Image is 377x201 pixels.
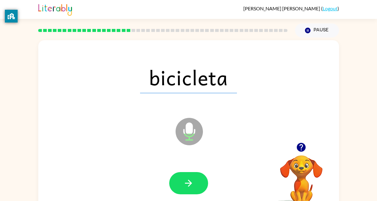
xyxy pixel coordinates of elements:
[243,5,339,11] div: ( )
[295,23,339,37] button: Pause
[140,62,237,93] span: bicicleta
[5,10,18,23] button: privacy banner
[243,5,321,11] span: [PERSON_NAME] [PERSON_NAME]
[323,5,338,11] a: Logout
[38,2,72,16] img: Literably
